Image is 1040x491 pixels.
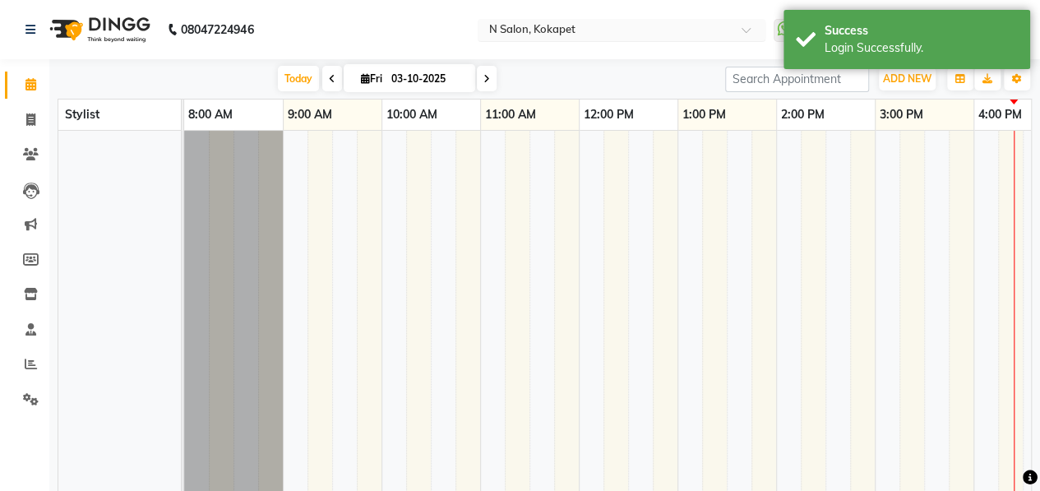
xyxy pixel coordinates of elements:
span: ADD NEW [883,72,931,85]
a: 4:00 PM [974,103,1026,127]
button: ADD NEW [879,67,936,90]
img: logo [42,7,155,53]
a: 3:00 PM [876,103,927,127]
a: 8:00 AM [184,103,237,127]
div: Success [825,22,1018,39]
a: 12:00 PM [580,103,638,127]
input: 2025-10-03 [386,67,469,91]
a: 2:00 PM [777,103,829,127]
b: 08047224946 [181,7,253,53]
span: Today [278,66,319,91]
a: 9:00 AM [284,103,336,127]
span: Fri [357,72,386,85]
div: Login Successfully. [825,39,1018,57]
a: 1:00 PM [678,103,730,127]
a: 10:00 AM [382,103,441,127]
span: Stylist [65,107,99,122]
input: Search Appointment [725,67,869,92]
a: 11:00 AM [481,103,540,127]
